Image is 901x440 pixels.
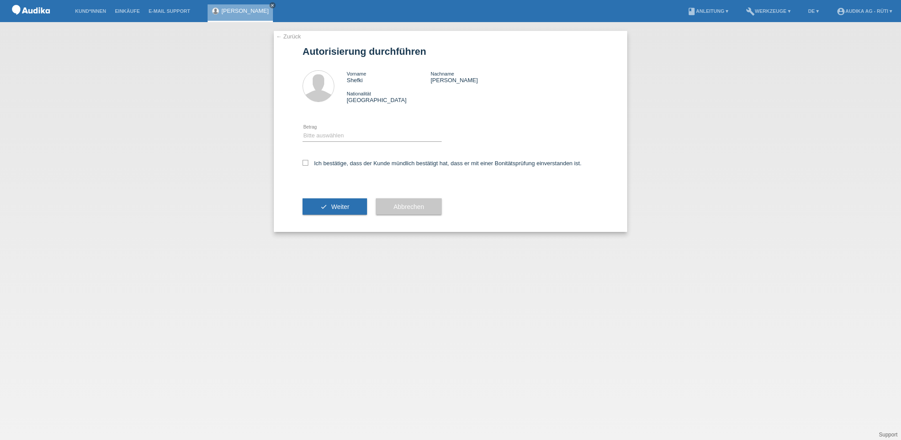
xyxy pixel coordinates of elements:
a: ← Zurück [276,33,301,40]
a: Support [879,432,897,438]
i: build [746,7,755,16]
a: DE ▾ [804,8,823,14]
h1: Autorisierung durchführen [303,46,598,57]
span: Weiter [331,203,349,210]
a: [PERSON_NAME] [221,8,269,14]
button: check Weiter [303,198,367,215]
span: Nachname [431,71,454,76]
a: POS — MF Group [9,17,53,24]
a: E-Mail Support [144,8,195,14]
a: close [269,2,276,8]
i: account_circle [837,7,845,16]
div: Shefki [347,70,431,83]
i: close [270,3,275,8]
label: Ich bestätige, dass der Kunde mündlich bestätigt hat, dass er mit einer Bonitätsprüfung einversta... [303,160,582,167]
span: Nationalität [347,91,371,96]
span: Abbrechen [394,203,424,210]
a: bookAnleitung ▾ [683,8,733,14]
a: Einkäufe [110,8,144,14]
i: book [687,7,696,16]
a: Kund*innen [71,8,110,14]
div: [PERSON_NAME] [431,70,515,83]
button: Abbrechen [376,198,442,215]
div: [GEOGRAPHIC_DATA] [347,90,431,103]
a: buildWerkzeuge ▾ [742,8,795,14]
i: check [320,203,327,210]
span: Vorname [347,71,366,76]
a: account_circleAudika AG - Rüti ▾ [832,8,897,14]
